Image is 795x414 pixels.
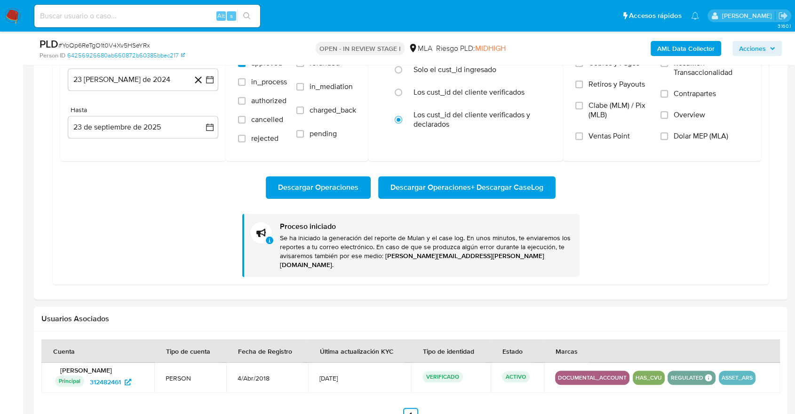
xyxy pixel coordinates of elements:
button: search-icon [237,9,256,23]
a: 64256926680ab660872b60385bbec217 [67,51,185,60]
span: Riesgo PLD: [436,43,506,54]
div: MLA [408,43,432,54]
p: juan.tosini@mercadolibre.com [722,11,775,20]
span: 3.160.1 [777,22,790,30]
b: PLD [40,36,58,51]
p: OPEN - IN REVIEW STAGE I [316,42,405,55]
span: # YoQp6ReTgO1t0V4Xv5HSeYRx [58,41,150,50]
input: Buscar usuario o caso... [34,10,260,22]
span: s [230,11,233,20]
span: MIDHIGH [475,43,506,54]
span: Acciones [739,41,766,56]
h2: Usuarios Asociados [41,314,780,324]
span: Alt [217,11,225,20]
b: AML Data Collector [657,41,715,56]
span: Accesos rápidos [629,11,682,21]
a: Notificaciones [691,12,699,20]
button: AML Data Collector [651,41,721,56]
button: Acciones [732,41,782,56]
a: Salir [778,11,788,21]
b: Person ID [40,51,65,60]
